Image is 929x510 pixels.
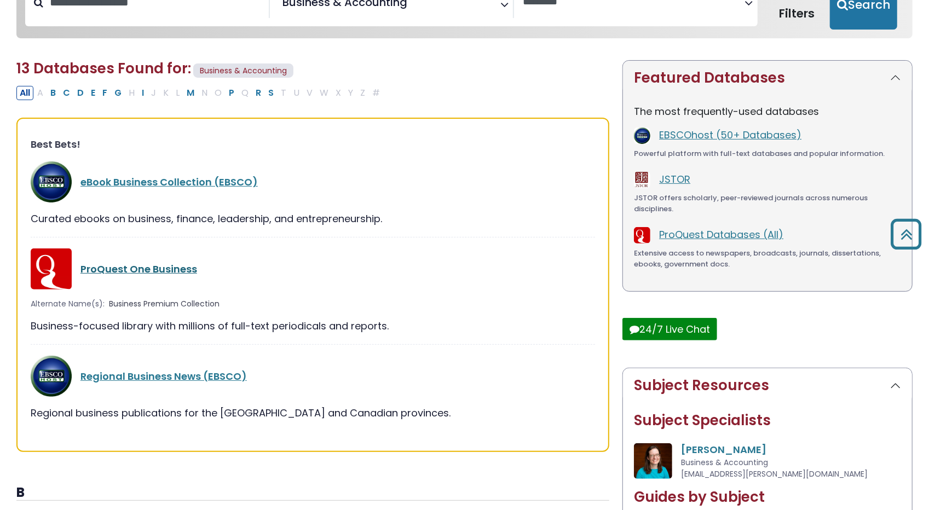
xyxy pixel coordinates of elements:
button: Filter Results C [60,86,73,100]
a: ProQuest One Business [80,262,197,276]
a: ProQuest Databases (All) [659,228,783,241]
div: Business-focused library with millions of full-text periodicals and reports. [31,318,595,333]
a: [PERSON_NAME] [681,443,766,456]
button: Filter Results R [252,86,264,100]
a: Back to Top [887,224,926,244]
a: EBSCOhost (50+ Databases) [659,128,801,142]
button: Filter Results S [265,86,277,100]
span: Alternate Name(s): [31,298,105,310]
button: Filter Results G [111,86,125,100]
a: Regional Business News (EBSCO) [80,369,247,383]
p: The most frequently-used databases [634,104,901,119]
div: JSTOR offers scholarly, peer-reviewed journals across numerous disciplines. [634,193,901,214]
button: 24/7 Live Chat [622,318,717,340]
button: Filter Results P [226,86,238,100]
button: All [16,86,33,100]
img: Katherine Swart Van Hof [634,443,672,479]
div: Regional business publications for the [GEOGRAPHIC_DATA] and Canadian provinces. [31,405,595,420]
button: Featured Databases [623,61,912,95]
div: Extensive access to newspapers, broadcasts, journals, dissertations, ebooks, government docs. [634,248,901,269]
div: Curated ebooks on business, finance, leadership, and entrepreneurship. [31,211,595,226]
span: Business & Accounting [193,63,293,78]
a: JSTOR [659,172,690,186]
button: Filter Results E [88,86,99,100]
div: Alpha-list to filter by first letter of database name [16,85,384,99]
div: Powerful platform with full-text databases and popular information. [634,148,901,159]
button: Filter Results D [74,86,87,100]
button: Filter Results B [47,86,59,100]
button: Filter Results I [139,86,147,100]
a: eBook Business Collection (EBSCO) [80,175,258,189]
span: [EMAIL_ADDRESS][PERSON_NAME][DOMAIN_NAME] [681,468,868,479]
h2: Subject Specialists [634,412,901,429]
span: Business Premium Collection [109,298,220,310]
button: Filter Results F [99,86,111,100]
button: Subject Resources [623,368,912,403]
h2: Guides by Subject [634,489,901,506]
h3: Best Bets! [31,138,595,150]
h3: B [16,485,609,501]
span: Business & Accounting [681,457,768,468]
button: Filter Results M [183,86,198,100]
span: 13 Databases Found for: [16,59,191,78]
